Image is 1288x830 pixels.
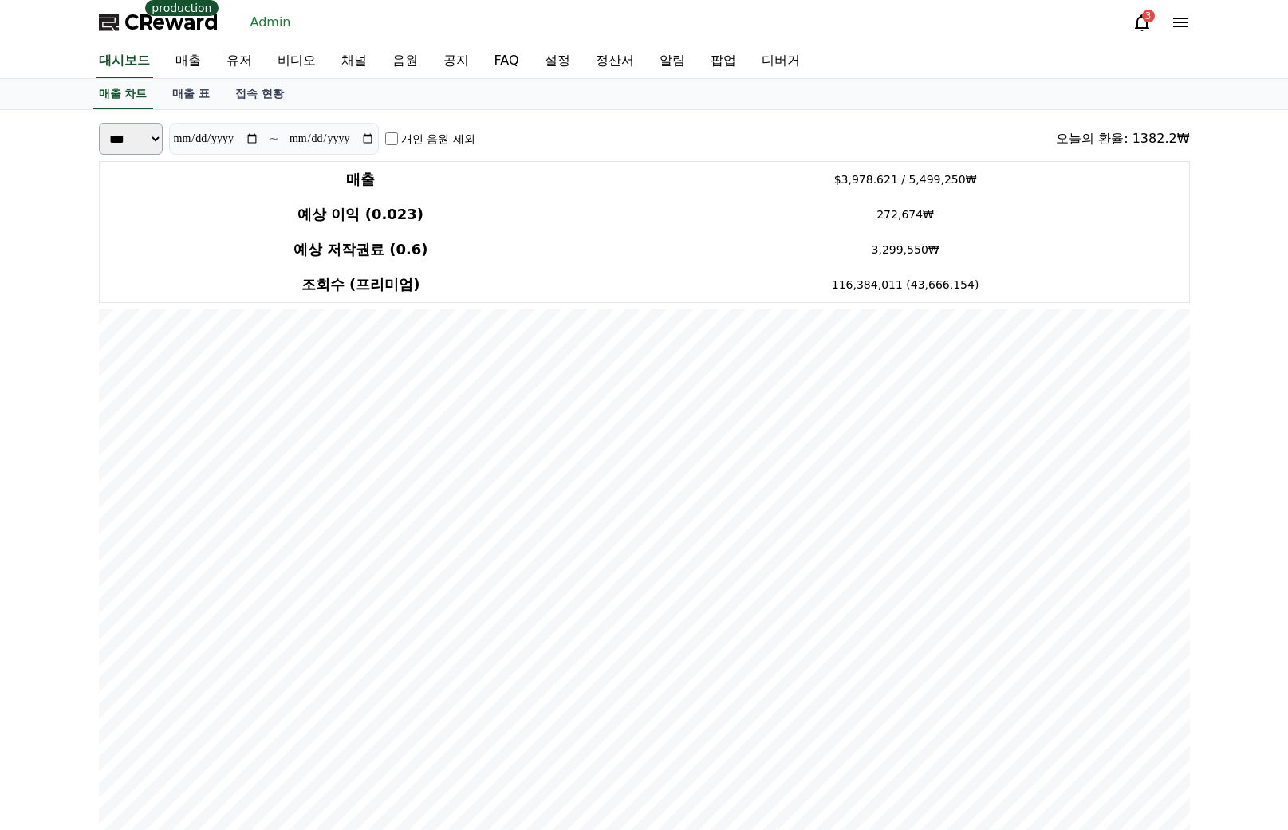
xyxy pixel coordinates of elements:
div: 오늘의 환율: 1382.2₩ [1056,129,1189,148]
h4: 예상 저작권료 (0.6) [106,238,616,261]
a: 3 [1132,13,1152,32]
td: $3,978.621 / 5,499,250₩ [622,162,1189,198]
a: Home [5,505,105,545]
a: 팝업 [698,45,749,78]
a: CReward [99,10,219,35]
a: Messages [105,505,206,545]
h4: 매출 [106,168,616,191]
span: Settings [236,529,275,542]
div: 3 [1142,10,1155,22]
a: 비디오 [265,45,329,78]
td: 116,384,011 (43,666,154) [622,267,1189,303]
a: 음원 [380,45,431,78]
a: 공지 [431,45,482,78]
a: 알림 [647,45,698,78]
a: 채널 [329,45,380,78]
a: 디버거 [749,45,813,78]
a: 정산서 [583,45,647,78]
a: Admin [244,10,297,35]
h4: 예상 이익 (0.023) [106,203,616,226]
td: 3,299,550₩ [622,232,1189,267]
td: 272,674₩ [622,197,1189,232]
a: FAQ [482,45,532,78]
h4: 조회수 (프리미엄) [106,273,616,296]
a: 매출 표 [160,79,223,109]
a: 매출 [163,45,214,78]
span: CReward [124,10,219,35]
a: 유저 [214,45,265,78]
span: Home [41,529,69,542]
a: 설정 [532,45,583,78]
a: 매출 차트 [93,79,154,109]
span: Messages [132,530,179,543]
label: 개인 음원 제외 [401,131,475,147]
a: 대시보드 [96,45,153,78]
a: 접속 현황 [223,79,297,109]
p: ~ [269,129,279,148]
a: Settings [206,505,306,545]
